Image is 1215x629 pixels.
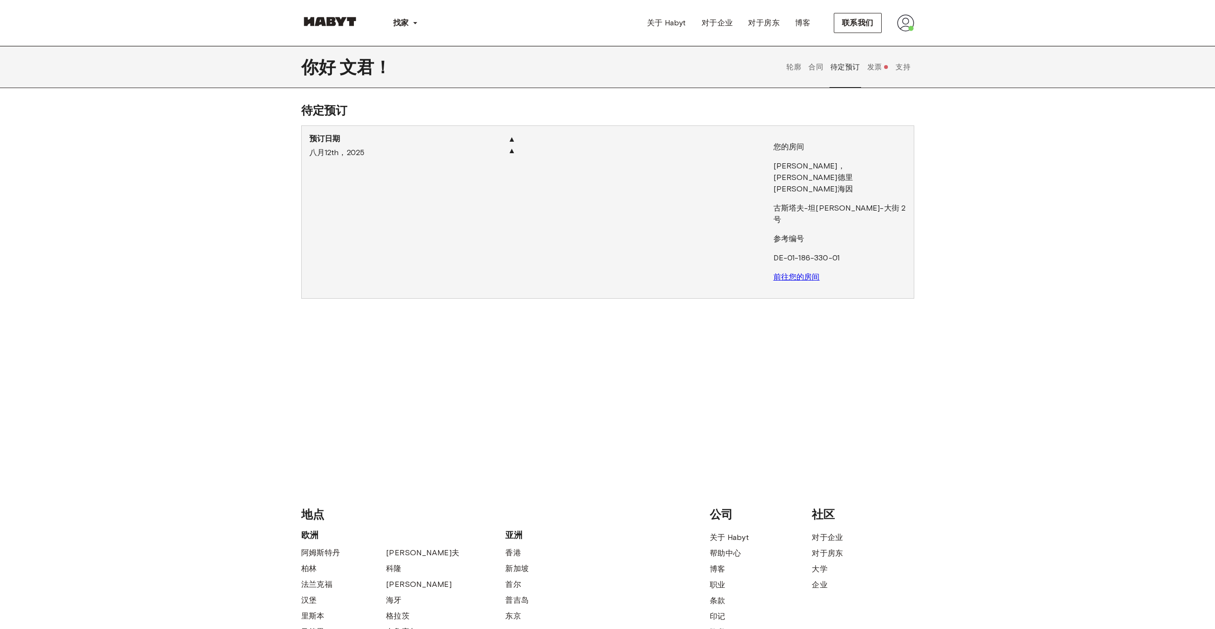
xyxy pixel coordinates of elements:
[340,57,391,77] span: 文君！
[309,148,365,157] font: 八月12th，2025
[773,202,906,225] p: 古斯塔夫-坦[PERSON_NAME]-大街 2 号
[386,610,409,622] a: 格拉茨
[301,547,341,559] a: 阿姆斯特丹
[773,160,906,195] p: [PERSON_NAME]，[PERSON_NAME]德里[PERSON_NAME]海因
[301,507,710,522] span: 地点
[508,145,773,157] div: ▲
[505,529,607,541] span: 亚洲
[812,548,843,559] a: 对于房东
[834,13,882,33] button: 联系我们
[386,547,460,559] a: [PERSON_NAME]夫
[710,548,741,559] a: 帮助中心
[301,103,348,117] span: 待定预订
[508,134,773,145] div: ▲
[783,46,914,88] div: 用户配置文件选项卡
[639,13,694,33] a: 关于 Habyt
[386,579,452,590] a: [PERSON_NAME]
[773,252,906,264] p: DE-01-186-330-01
[812,507,914,522] span: 社区
[812,532,843,543] a: 对于企业
[386,13,426,33] button: 找家
[710,563,726,575] a: 博客
[795,17,811,29] span: 博客
[393,17,409,29] span: 找家
[812,579,828,591] a: 企业
[694,13,741,33] a: 对于企业
[505,610,521,622] a: 东京
[773,272,820,281] a: 前往您的房间
[710,611,726,622] a: 印记
[710,532,749,543] a: 关于 Habyt
[812,563,828,575] a: 大学
[505,563,529,574] a: 新加坡
[301,579,333,590] a: 法兰克福
[505,595,529,606] a: 普吉岛
[301,595,317,606] a: 汉堡
[301,56,336,78] font: 你好
[740,13,787,33] a: 对于房东
[710,579,726,591] a: 职业
[895,46,912,88] button: 支持
[897,14,914,32] img: 化身
[787,13,818,33] a: 博客
[702,17,733,29] span: 对于企业
[867,63,882,72] font: 发票
[386,595,402,606] a: 海牙
[842,17,874,29] span: 联系我们
[785,46,803,88] button: 轮廓
[301,610,325,622] a: 里斯本
[301,529,506,541] span: 欧洲
[829,46,862,88] button: 待定预订
[773,233,906,245] p: 参考编号
[710,507,812,522] span: 公司
[301,563,317,574] a: 柏林
[647,17,686,29] span: 关于 Habyt
[386,563,402,574] a: 科隆
[773,141,906,153] p: 您的房间
[748,17,780,29] span: 对于房东
[505,547,521,559] a: 香港
[710,595,726,607] a: 条款
[309,134,508,145] p: 预订日期
[807,46,825,88] button: 合同
[505,579,521,590] a: 首尔
[301,17,359,26] img: 哈比特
